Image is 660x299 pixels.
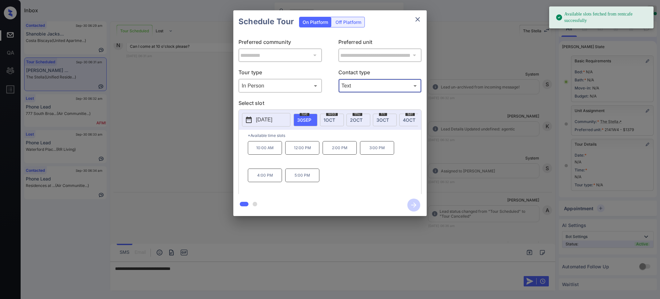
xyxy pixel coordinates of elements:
[256,116,272,124] p: [DATE]
[399,114,423,126] div: date-select
[411,13,424,26] button: close
[340,80,420,91] div: Text
[403,117,415,123] span: 4 OCT
[299,17,331,27] div: On Platform
[242,113,290,127] button: [DATE]
[346,114,370,126] div: date-select
[360,141,394,155] p: 3:00 PM
[324,117,335,123] span: 1 OCT
[233,10,299,33] h2: Schedule Tour
[353,112,362,116] span: thu
[285,141,319,155] p: 12:00 PM
[294,114,317,126] div: date-select
[403,197,424,213] button: btn-next
[238,38,322,48] p: Preferred community
[326,112,338,116] span: wed
[248,169,282,182] p: 4:00 PM
[373,114,397,126] div: date-select
[338,68,422,79] p: Contact type
[323,141,357,155] p: 2:00 PM
[332,17,364,27] div: Off Platform
[238,99,422,109] p: Select slot
[238,68,322,79] p: Tour type
[338,38,422,48] p: Preferred unit
[320,114,344,126] div: date-select
[556,8,648,26] div: Available slots fetched from rentcafe successfully
[248,130,421,141] p: *Available time slots
[350,117,363,123] span: 2 OCT
[240,80,320,91] div: In Person
[379,112,387,116] span: fri
[297,117,311,123] span: 30 SEP
[405,112,415,116] span: sat
[300,112,309,116] span: tue
[285,169,319,182] p: 5:00 PM
[248,141,282,155] p: 10:00 AM
[376,117,389,123] span: 3 OCT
